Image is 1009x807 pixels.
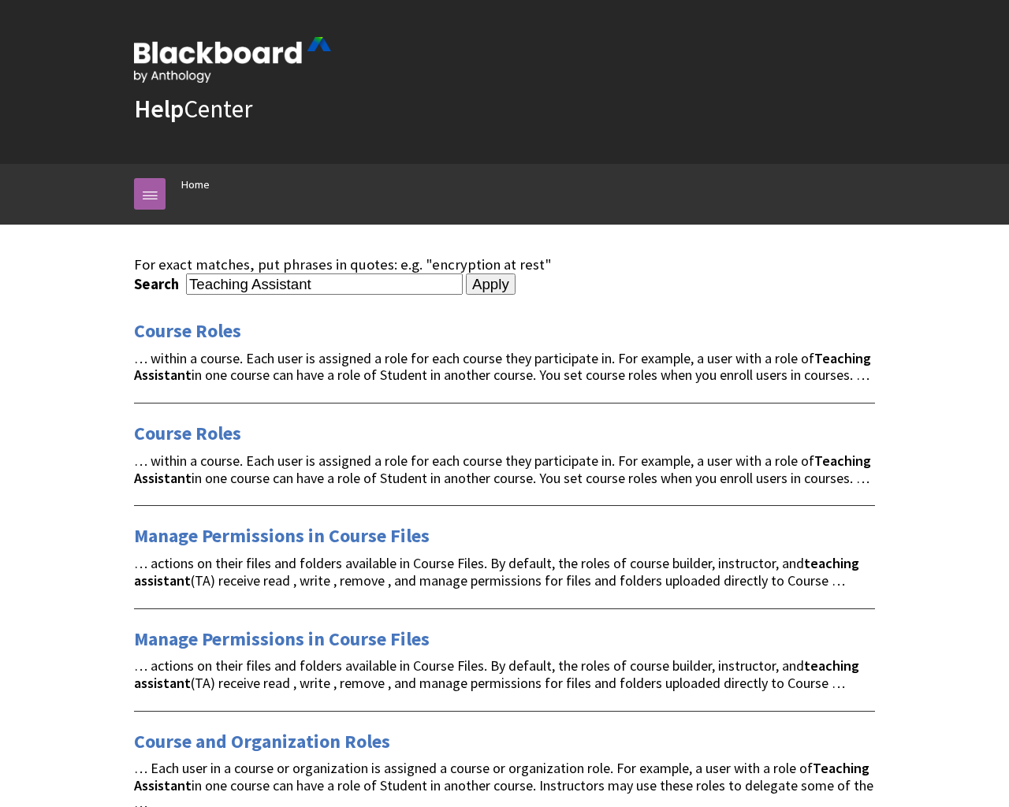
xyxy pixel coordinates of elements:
strong: Help [134,93,184,125]
div: For exact matches, put phrases in quotes: e.g. "encryption at rest" [134,256,875,273]
input: Apply [466,273,516,296]
strong: assistant [134,674,191,692]
span: … actions on their files and folders available in Course Files. By default, the roles of course b... [134,554,859,589]
strong: Teaching [813,759,869,777]
a: Manage Permissions in Course Files [134,627,430,652]
strong: teaching [804,656,859,675]
span: … actions on their files and folders available in Course Files. By default, the roles of course b... [134,656,859,692]
a: Home [181,175,210,195]
label: Search [134,275,183,293]
span: … within a course. Each user is assigned a role for each course they participate in. For example,... [134,452,871,487]
a: HelpCenter [134,93,252,125]
strong: teaching [804,554,859,572]
strong: assistant [134,571,191,589]
strong: Assistant [134,776,192,794]
img: Blackboard by Anthology [134,37,331,83]
a: Course Roles [134,421,241,446]
strong: Teaching [814,349,871,367]
strong: Assistant [134,366,192,384]
span: … within a course. Each user is assigned a role for each course they participate in. For example,... [134,349,871,385]
a: Course Roles [134,318,241,344]
a: Course and Organization Roles [134,729,390,754]
a: Manage Permissions in Course Files [134,523,430,549]
strong: Teaching [814,452,871,470]
strong: Assistant [134,469,192,487]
